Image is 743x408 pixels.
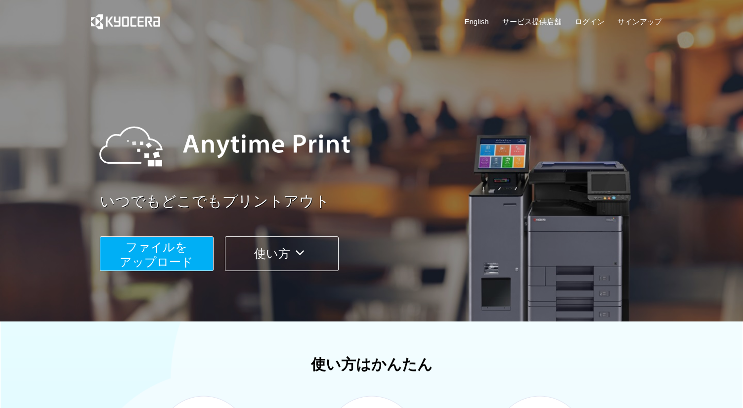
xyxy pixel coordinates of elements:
button: 使い方 [225,236,339,271]
a: サービス提供店舗 [502,16,562,27]
a: サインアップ [617,16,662,27]
a: ログイン [575,16,605,27]
span: ファイルを ​​アップロード [120,240,193,269]
a: いつでもどこでもプリントアウト [100,191,668,212]
a: English [465,16,489,27]
button: ファイルを​​アップロード [100,236,214,271]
